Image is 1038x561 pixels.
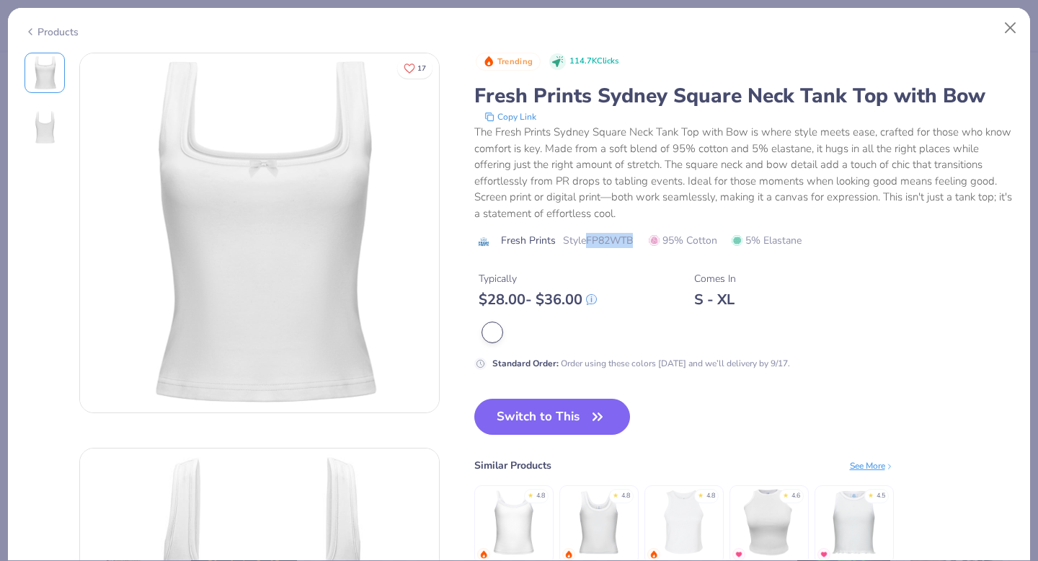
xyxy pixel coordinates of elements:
[791,491,800,501] div: 4.6
[483,56,494,67] img: Trending sort
[569,56,618,68] span: 114.7K Clicks
[783,491,789,497] div: ★
[479,488,548,557] img: Fresh Prints Cali Camisole Top
[564,488,633,557] img: Fresh Prints Sunset Blvd Ribbed Scoop Tank Top
[492,358,559,369] strong: Standard Order :
[649,550,658,559] img: trending.gif
[417,65,426,72] span: 17
[698,491,704,497] div: ★
[735,488,803,557] img: Fresh Prints Marilyn Tank Top
[474,399,631,435] button: Switch to This
[27,56,62,90] img: Front
[820,550,828,559] img: MostFav.gif
[476,53,541,71] button: Badge Button
[564,550,573,559] img: trending.gif
[80,53,439,412] img: Front
[474,458,551,473] div: Similar Products
[877,491,885,501] div: 4.5
[501,233,556,248] span: Fresh Prints
[480,110,541,124] button: copy to clipboard
[27,110,62,145] img: Back
[474,236,494,247] img: brand logo
[649,488,718,557] img: Bella + Canvas Ladies' Micro Ribbed Racerback Tank
[479,271,597,286] div: Typically
[492,357,790,370] div: Order using these colors [DATE] and we’ll delivery by 9/17.
[997,14,1024,42] button: Close
[694,291,736,309] div: S - XL
[732,233,802,248] span: 5% Elastane
[25,25,79,40] div: Products
[536,491,545,501] div: 4.8
[563,233,633,248] span: Style FP82WTB
[820,488,888,557] img: Fresh Prints Sasha Crop Top
[479,291,597,309] div: $ 28.00 - $ 36.00
[528,491,533,497] div: ★
[621,491,630,501] div: 4.8
[706,491,715,501] div: 4.8
[735,550,743,559] img: MostFav.gif
[397,58,432,79] button: Like
[694,271,736,286] div: Comes In
[474,82,1014,110] div: Fresh Prints Sydney Square Neck Tank Top with Bow
[868,491,874,497] div: ★
[479,550,488,559] img: trending.gif
[497,58,533,66] span: Trending
[850,459,894,472] div: See More
[474,124,1014,221] div: The Fresh Prints Sydney Square Neck Tank Top with Bow is where style meets ease, crafted for thos...
[649,233,717,248] span: 95% Cotton
[613,491,618,497] div: ★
